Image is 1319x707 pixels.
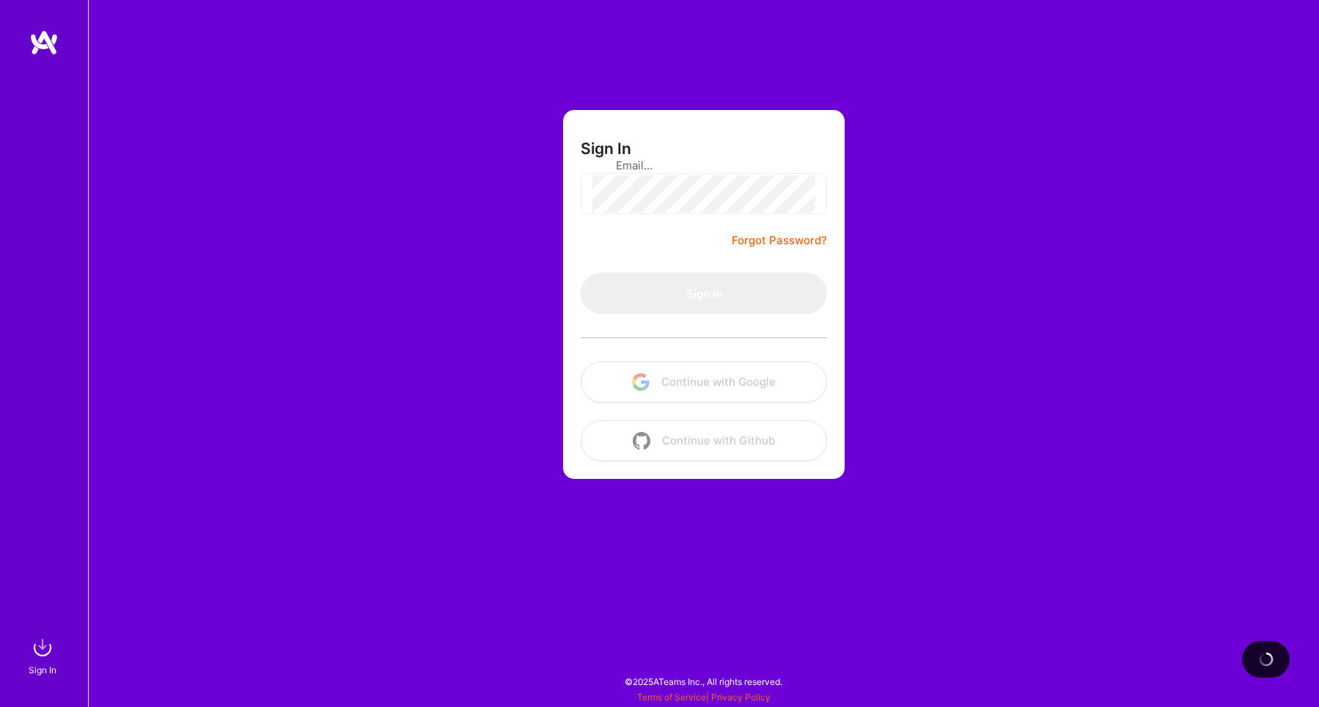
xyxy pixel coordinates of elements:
[581,139,631,158] h3: Sign In
[633,432,650,450] img: icon
[581,420,827,461] button: Continue with Github
[88,663,1319,700] div: © 2025 ATeams Inc., All rights reserved.
[581,362,827,403] button: Continue with Google
[1259,652,1274,667] img: loading
[28,633,57,662] img: sign in
[632,373,650,391] img: icon
[29,29,59,56] img: logo
[711,692,771,703] a: Privacy Policy
[637,692,771,703] span: |
[616,147,792,184] input: Email...
[581,273,827,314] button: Sign In
[31,633,57,678] a: sign inSign In
[637,692,706,703] a: Terms of Service
[732,232,827,249] a: Forgot Password?
[29,662,56,678] div: Sign In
